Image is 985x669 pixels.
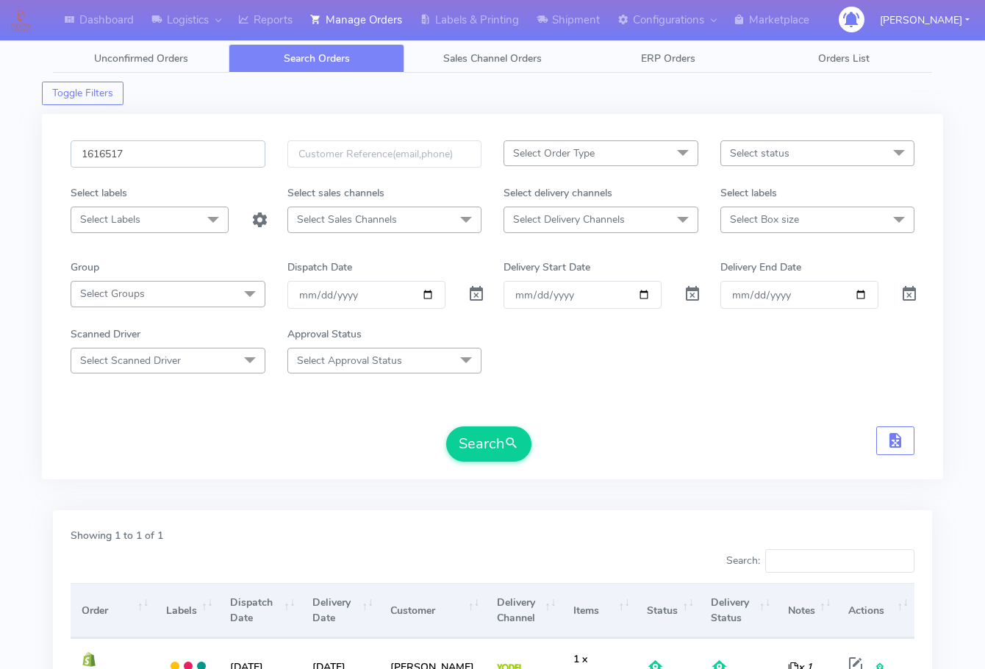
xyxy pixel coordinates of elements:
span: Select Scanned Driver [80,354,181,368]
button: [PERSON_NAME] [869,5,981,35]
label: Showing 1 to 1 of 1 [71,528,163,543]
label: Scanned Driver [71,326,140,342]
span: ERP Orders [641,51,695,65]
th: Actions: activate to sort column ascending [837,583,914,638]
th: Customer: activate to sort column ascending [379,583,485,638]
th: Items: activate to sort column ascending [562,583,636,638]
input: Order Id [71,140,265,168]
th: Status: activate to sort column ascending [636,583,700,638]
label: Select sales channels [287,185,384,201]
th: Delivery Status: activate to sort column ascending [700,583,776,638]
span: Select Groups [80,287,145,301]
span: Select Box size [730,212,799,226]
span: Sales Channel Orders [443,51,542,65]
label: Delivery End Date [720,260,801,275]
span: Unconfirmed Orders [94,51,188,65]
input: Search: [765,549,914,573]
th: Dispatch Date: activate to sort column ascending [219,583,301,638]
label: Dispatch Date [287,260,352,275]
input: Customer Reference(email,phone) [287,140,482,168]
span: Select Approval Status [297,354,402,368]
th: Labels: activate to sort column ascending [155,583,219,638]
span: Orders List [818,51,870,65]
th: Notes: activate to sort column ascending [777,583,837,638]
th: Delivery Channel: activate to sort column ascending [485,583,562,638]
span: Select Labels [80,212,140,226]
span: Select Sales Channels [297,212,397,226]
label: Search: [726,549,914,573]
label: Delivery Start Date [504,260,590,275]
span: Select Delivery Channels [513,212,625,226]
th: Order: activate to sort column ascending [71,583,155,638]
img: shopify.png [82,652,96,667]
label: Approval Status [287,326,362,342]
span: Select status [730,146,789,160]
label: Select labels [71,185,127,201]
ul: Tabs [53,44,932,73]
span: Select Order Type [513,146,595,160]
label: Select delivery channels [504,185,612,201]
button: Toggle Filters [42,82,123,105]
label: Group [71,260,99,275]
label: Select labels [720,185,777,201]
th: Delivery Date: activate to sort column ascending [301,583,379,638]
span: Search Orders [284,51,350,65]
button: Search [446,426,531,462]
